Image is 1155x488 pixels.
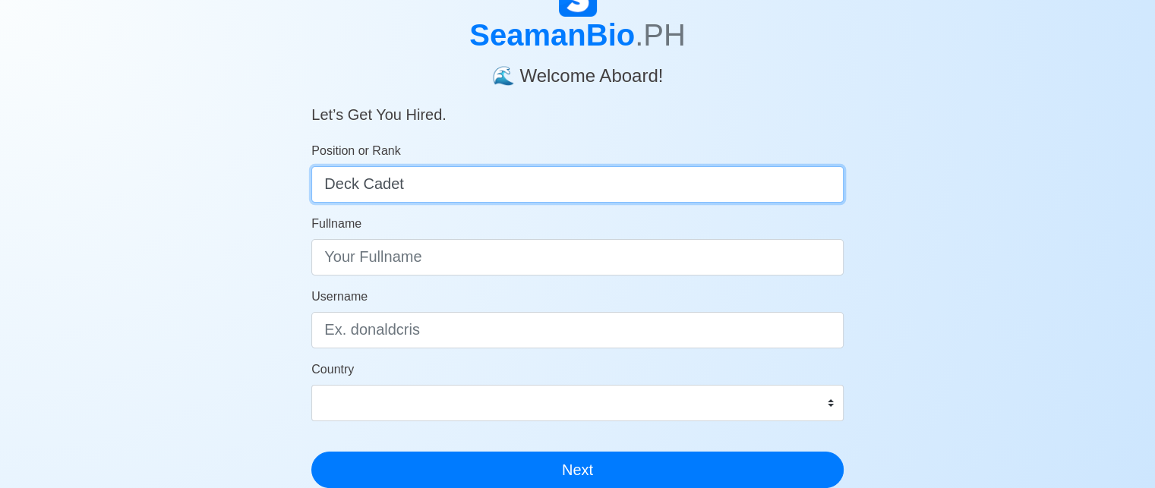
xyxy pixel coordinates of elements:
[311,452,844,488] button: Next
[311,360,354,379] label: Country
[311,239,844,275] input: Your Fullname
[311,166,844,203] input: ex. 2nd Officer w/Master License
[311,290,368,303] span: Username
[311,217,361,230] span: Fullname
[311,312,844,348] input: Ex. donaldcris
[635,18,686,52] span: .PH
[311,144,400,157] span: Position or Rank
[311,87,844,124] h5: Let’s Get You Hired.
[311,53,844,87] h4: 🌊 Welcome Aboard!
[311,17,844,53] h1: SeamanBio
